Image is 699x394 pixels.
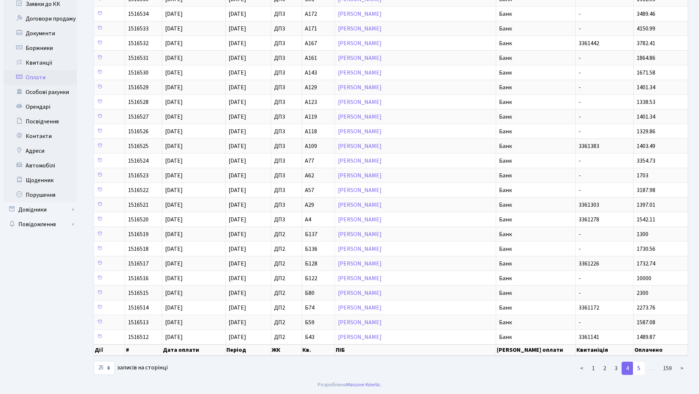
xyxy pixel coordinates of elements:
[165,157,183,165] span: [DATE]
[274,290,299,296] span: ДП2
[305,173,332,178] span: А62
[637,25,655,33] span: 4150.99
[4,188,77,202] a: Порушення
[579,70,630,76] span: -
[338,25,382,33] a: [PERSON_NAME]
[579,158,630,164] span: -
[162,344,226,355] th: Дата оплати
[637,245,655,253] span: 1730.56
[165,230,183,238] span: [DATE]
[274,129,299,134] span: ДП3
[4,55,77,70] a: Квитанції
[165,171,183,180] span: [DATE]
[4,70,77,85] a: Оплати
[305,114,332,120] span: А119
[128,171,149,180] span: 1516523
[637,171,648,180] span: 1703
[637,98,655,106] span: 1338.53
[128,216,149,224] span: 1516520
[128,127,149,135] span: 1516526
[499,55,572,61] span: Банк
[335,344,496,355] th: ПІБ
[229,54,246,62] span: [DATE]
[499,99,572,105] span: Банк
[128,10,149,18] span: 1516534
[305,290,332,296] span: Б80
[499,70,572,76] span: Банк
[128,83,149,91] span: 1516529
[338,230,382,238] a: [PERSON_NAME]
[229,274,246,282] span: [DATE]
[229,289,246,297] span: [DATE]
[4,85,77,100] a: Особові рахунки
[579,143,630,149] span: 3361383
[274,26,299,32] span: ДП3
[579,202,630,208] span: 3361303
[128,318,149,326] span: 1516513
[128,157,149,165] span: 1516524
[229,186,246,194] span: [DATE]
[499,187,572,193] span: Банк
[305,55,332,61] span: А161
[637,10,655,18] span: 3489.46
[579,246,630,252] span: -
[229,260,246,268] span: [DATE]
[338,54,382,62] a: [PERSON_NAME]
[274,305,299,311] span: ДП2
[165,10,183,18] span: [DATE]
[305,231,332,237] span: Б137
[579,261,630,267] span: 3361226
[637,69,655,77] span: 1671.58
[229,333,246,341] span: [DATE]
[305,319,332,325] span: Б59
[637,127,655,135] span: 1329.86
[128,142,149,150] span: 1516525
[305,143,332,149] span: А109
[579,55,630,61] span: -
[274,158,299,164] span: ДП3
[128,274,149,282] span: 1516516
[579,187,630,193] span: -
[302,344,335,355] th: Кв.
[274,11,299,17] span: ДП3
[579,231,630,237] span: -
[499,246,572,252] span: Банк
[128,304,149,312] span: 1516514
[338,98,382,106] a: [PERSON_NAME]
[4,129,77,144] a: Контакти
[637,318,655,326] span: 1587.08
[637,186,655,194] span: 3187.98
[338,216,382,224] a: [PERSON_NAME]
[499,261,572,267] span: Банк
[165,142,183,150] span: [DATE]
[226,344,271,355] th: Період
[637,113,655,121] span: 1401.34
[229,127,246,135] span: [DATE]
[637,157,655,165] span: 3354.73
[499,129,572,134] span: Банк
[94,344,125,355] th: Дії
[229,216,246,224] span: [DATE]
[165,245,183,253] span: [DATE]
[274,99,299,105] span: ДП3
[165,69,183,77] span: [DATE]
[4,217,77,232] a: Повідомлення
[579,305,630,311] span: 3361172
[125,344,162,355] th: #
[4,158,77,173] a: Автомобілі
[610,362,622,375] a: 3
[305,129,332,134] span: А118
[499,158,572,164] span: Банк
[305,99,332,105] span: А123
[338,171,382,180] a: [PERSON_NAME]
[576,362,588,375] a: <
[499,305,572,311] span: Банк
[229,10,246,18] span: [DATE]
[165,333,183,341] span: [DATE]
[128,69,149,77] span: 1516530
[499,319,572,325] span: Банк
[338,39,382,47] a: [PERSON_NAME]
[165,201,183,209] span: [DATE]
[338,127,382,135] a: [PERSON_NAME]
[94,361,168,375] label: записів на сторінці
